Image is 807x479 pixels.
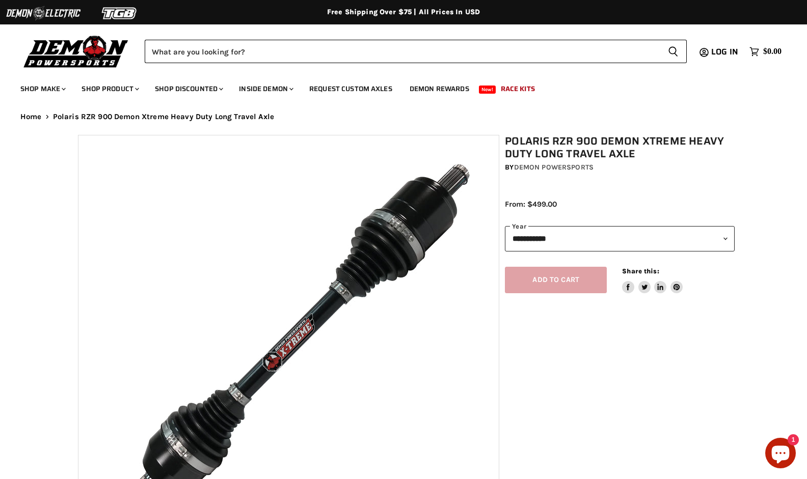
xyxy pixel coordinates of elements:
a: Demon Rewards [402,78,477,99]
a: Shop Make [13,78,72,99]
inbox-online-store-chat: Shopify online store chat [762,438,799,471]
a: Shop Product [74,78,145,99]
button: Search [660,40,687,63]
input: Search [145,40,660,63]
a: Inside Demon [231,78,300,99]
span: New! [479,86,496,94]
img: Demon Electric Logo 2 [5,4,82,23]
div: by [505,162,735,173]
a: Race Kits [493,78,543,99]
a: Home [20,112,42,121]
h1: Polaris RZR 900 Demon Xtreme Heavy Duty Long Travel Axle [505,135,735,160]
span: Polaris RZR 900 Demon Xtreme Heavy Duty Long Travel Axle [53,112,274,121]
span: Log in [711,45,738,58]
form: Product [145,40,687,63]
span: From: $499.00 [505,200,557,209]
a: Demon Powersports [514,163,594,172]
a: $0.00 [744,44,787,59]
a: Log in [707,47,744,57]
select: year [505,226,735,251]
img: TGB Logo 2 [82,4,158,23]
aside: Share this: [622,267,683,294]
a: Shop Discounted [147,78,229,99]
img: Demon Powersports [20,33,132,69]
ul: Main menu [13,74,779,99]
span: Share this: [622,267,659,275]
a: Request Custom Axles [302,78,400,99]
span: $0.00 [763,47,782,57]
